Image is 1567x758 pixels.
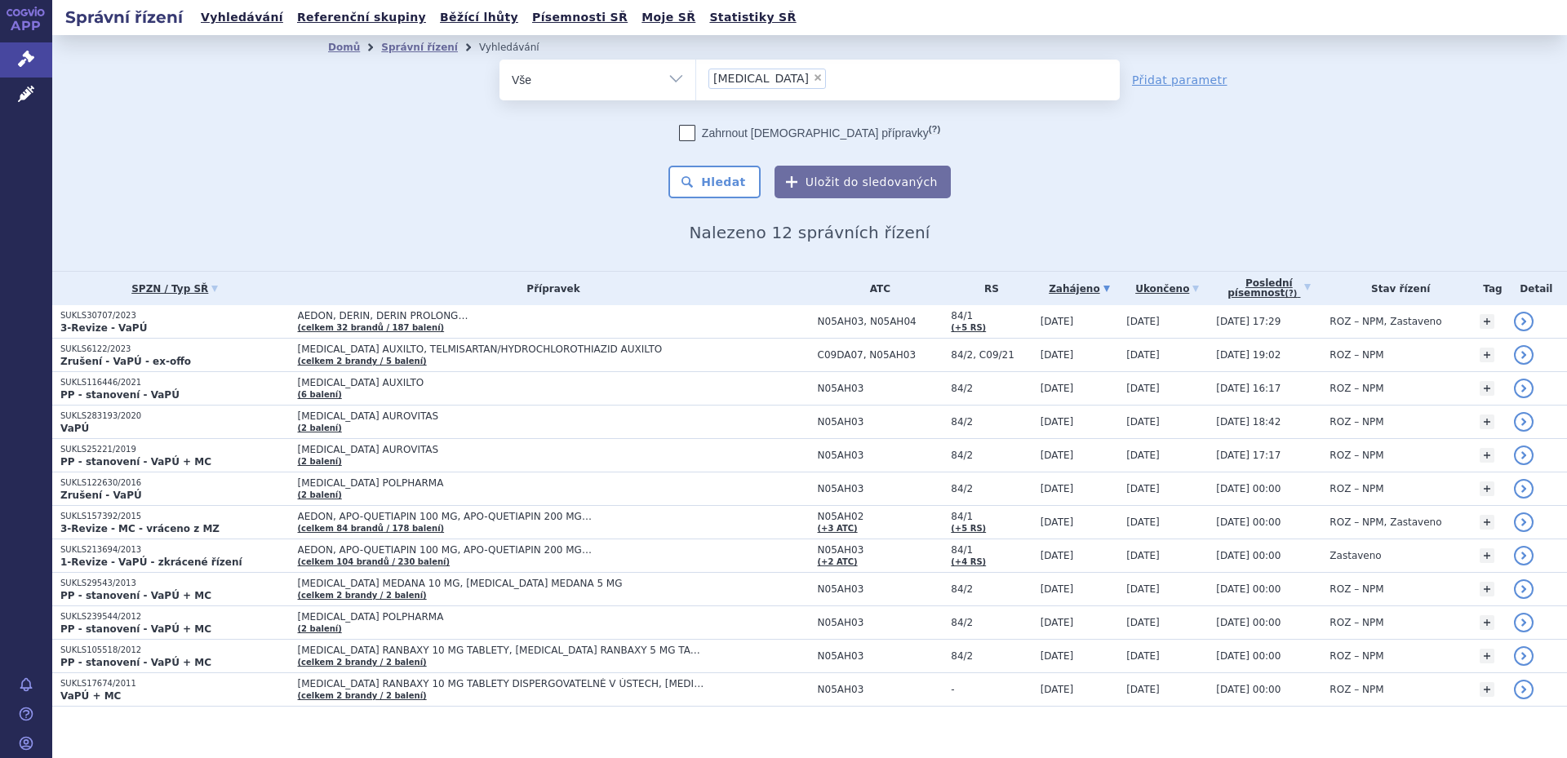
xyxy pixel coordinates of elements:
[60,356,191,367] strong: Zrušení - VaPÚ - ex-offo
[60,511,290,522] p: SUKLS157392/2015
[1514,512,1534,532] a: detail
[1041,550,1074,561] span: [DATE]
[1514,680,1534,699] a: detail
[60,456,211,468] strong: PP - stanovení - VaPÚ + MC
[951,450,1032,461] span: 84/2
[951,583,1032,595] span: 84/2
[1126,516,1160,528] span: [DATE]
[527,7,633,29] a: Písemnosti SŘ
[1514,412,1534,432] a: detail
[818,416,943,428] span: N05AH03
[1514,345,1534,365] a: detail
[1126,583,1160,595] span: [DATE]
[60,477,290,489] p: SUKLS122630/2016
[689,223,930,242] span: Nalezeno 12 správních řízení
[60,389,180,401] strong: PP - stanovení - VaPÚ
[1126,650,1160,662] span: [DATE]
[1330,583,1383,595] span: ROZ – NPM
[818,544,943,556] span: N05AH03
[637,7,700,29] a: Moje SŘ
[1216,550,1281,561] span: [DATE] 00:00
[775,166,951,198] button: Uložit do sledovaných
[328,42,360,53] a: Domů
[298,490,342,499] a: (2 balení)
[1480,548,1494,563] a: +
[298,611,706,623] span: [MEDICAL_DATA] POLPHARMA
[1041,316,1074,327] span: [DATE]
[60,657,211,668] strong: PP - stanovení - VaPÚ + MC
[810,272,943,305] th: ATC
[298,691,427,700] a: (celkem 2 brandy / 2 balení)
[60,310,290,321] p: SUKLS30707/2023
[1330,550,1381,561] span: Zastaveno
[60,322,147,334] strong: 3-Revize - VaPÚ
[298,524,445,533] a: (celkem 84 brandů / 178 balení)
[298,557,451,566] a: (celkem 104 brandů / 230 balení)
[1330,516,1441,528] span: ROZ – NPM, Zastaveno
[1514,445,1534,465] a: detail
[668,166,761,198] button: Hledat
[951,650,1032,662] span: 84/2
[1330,416,1383,428] span: ROZ – NPM
[60,523,220,534] strong: 3-Revize - MC - vráceno z MZ
[929,124,940,135] abbr: (?)
[298,544,706,556] span: AEDON, APO-QUETIAPIN 100 MG, APO-QUETIAPIN 200 MG…
[1216,349,1281,361] span: [DATE] 19:02
[1126,684,1160,695] span: [DATE]
[298,444,706,455] span: [MEDICAL_DATA] AUROVITAS
[381,42,458,53] a: Správní řízení
[298,477,706,489] span: [MEDICAL_DATA] POLPHARMA
[1126,316,1160,327] span: [DATE]
[1480,448,1494,463] a: +
[60,423,89,434] strong: VaPÚ
[1514,379,1534,398] a: detail
[818,557,858,566] a: (+2 ATC)
[1126,550,1160,561] span: [DATE]
[1480,582,1494,596] a: +
[1216,617,1281,628] span: [DATE] 00:00
[1480,649,1494,663] a: +
[713,73,809,84] span: [MEDICAL_DATA]
[1041,483,1074,494] span: [DATE]
[1330,483,1383,494] span: ROZ – NPM
[60,678,290,689] p: SUKLS17674/2011
[1514,613,1534,632] a: detail
[60,490,142,501] strong: Zrušení - VaPÚ
[298,591,427,600] a: (celkem 2 brandy / 2 balení)
[1321,272,1472,305] th: Stav řízení
[1216,583,1281,595] span: [DATE] 00:00
[1506,272,1567,305] th: Detail
[1041,516,1074,528] span: [DATE]
[1216,383,1281,394] span: [DATE] 16:17
[298,678,706,689] span: [MEDICAL_DATA] RANBAXY 10 MG TABLETY DISPERGOVATELNÉ V ÚSTECH, [MEDICAL_DATA] RANBAXY 5 MG TABLET...
[298,624,342,633] a: (2 balení)
[1216,483,1281,494] span: [DATE] 00:00
[60,611,290,623] p: SUKLS239544/2012
[818,450,943,461] span: N05AH03
[60,590,211,601] strong: PP - stanovení - VaPÚ + MC
[1216,416,1281,428] span: [DATE] 18:42
[951,416,1032,428] span: 84/2
[1480,348,1494,362] a: +
[298,578,706,589] span: [MEDICAL_DATA] MEDANA 10 MG, [MEDICAL_DATA] MEDANA 5 MG
[951,349,1032,361] span: 84/2, C09/21
[831,68,840,88] input: [MEDICAL_DATA]
[818,511,943,522] span: N05AH02
[1041,583,1074,595] span: [DATE]
[196,7,288,29] a: Vyhledávání
[1216,450,1281,461] span: [DATE] 17:17
[1041,650,1074,662] span: [DATE]
[60,645,290,656] p: SUKLS105518/2012
[818,316,943,327] span: N05AH03, N05AH04
[1132,72,1227,88] a: Přidat parametr
[818,349,943,361] span: C09DA07, N05AH03
[60,578,290,589] p: SUKLS29543/2013
[951,511,1032,522] span: 84/1
[435,7,523,29] a: Běžící lhůty
[298,323,445,332] a: (celkem 32 brandů / 187 balení)
[1126,483,1160,494] span: [DATE]
[298,390,342,399] a: (6 balení)
[818,383,943,394] span: N05AH03
[1126,383,1160,394] span: [DATE]
[60,377,290,388] p: SUKLS116446/2021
